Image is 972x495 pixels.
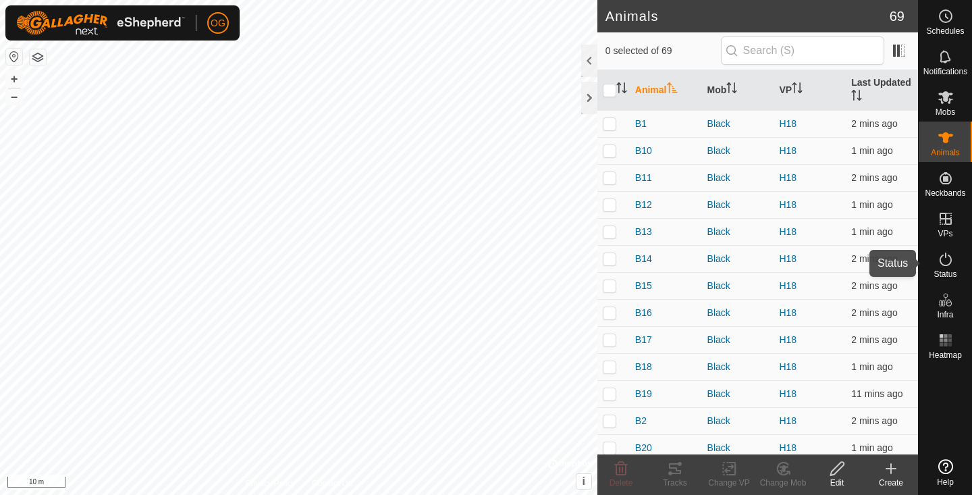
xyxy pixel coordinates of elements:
[779,415,796,426] a: H18
[851,334,897,345] span: 18 Aug 2025 at 7:04 pm
[616,84,627,95] p-sorticon: Activate to sort
[851,388,902,399] span: 18 Aug 2025 at 6:55 pm
[610,478,633,488] span: Delete
[605,8,890,24] h2: Animals
[779,280,796,291] a: H18
[925,189,965,197] span: Neckbands
[635,144,652,158] span: B10
[779,199,796,210] a: H18
[583,475,585,487] span: i
[605,44,721,58] span: 0 selected of 69
[919,454,972,492] a: Help
[635,252,652,266] span: B14
[792,84,803,95] p-sorticon: Activate to sort
[702,70,774,111] th: Mob
[635,171,652,185] span: B11
[779,388,796,399] a: H18
[810,477,864,489] div: Edit
[707,198,769,212] div: Black
[851,199,892,210] span: 18 Aug 2025 at 7:05 pm
[929,351,962,359] span: Heatmap
[635,117,647,131] span: B1
[707,252,769,266] div: Black
[864,477,918,489] div: Create
[16,11,185,35] img: Gallagher Logo
[721,36,884,65] input: Search (S)
[312,477,352,490] a: Contact Us
[6,49,22,65] button: Reset Map
[890,6,905,26] span: 69
[726,84,737,95] p-sorticon: Activate to sort
[707,414,769,428] div: Black
[926,27,964,35] span: Schedules
[635,306,652,320] span: B16
[938,230,952,238] span: VPs
[851,253,897,264] span: 18 Aug 2025 at 7:04 pm
[707,144,769,158] div: Black
[635,441,652,455] span: B20
[635,333,652,347] span: B17
[707,387,769,401] div: Black
[923,68,967,76] span: Notifications
[851,415,897,426] span: 18 Aug 2025 at 7:04 pm
[667,84,678,95] p-sorticon: Activate to sort
[851,92,862,103] p-sorticon: Activate to sort
[707,279,769,293] div: Black
[707,441,769,455] div: Black
[779,361,796,372] a: H18
[635,414,647,428] span: B2
[635,225,652,239] span: B13
[6,88,22,105] button: –
[774,70,846,111] th: VP
[576,474,591,489] button: i
[851,442,892,453] span: 18 Aug 2025 at 7:05 pm
[846,70,918,111] th: Last Updated
[779,334,796,345] a: H18
[937,311,953,319] span: Infra
[936,108,955,116] span: Mobs
[931,149,960,157] span: Animals
[707,171,769,185] div: Black
[707,225,769,239] div: Black
[707,306,769,320] div: Black
[851,226,892,237] span: 18 Aug 2025 at 7:05 pm
[779,172,796,183] a: H18
[635,279,652,293] span: B15
[779,442,796,453] a: H18
[851,280,897,291] span: 18 Aug 2025 at 7:04 pm
[6,71,22,87] button: +
[630,70,702,111] th: Animal
[635,387,652,401] span: B19
[851,145,892,156] span: 18 Aug 2025 at 7:04 pm
[779,226,796,237] a: H18
[707,360,769,374] div: Black
[702,477,756,489] div: Change VP
[937,478,954,486] span: Help
[211,16,225,30] span: OG
[707,333,769,347] div: Black
[851,172,897,183] span: 18 Aug 2025 at 7:04 pm
[635,198,652,212] span: B12
[779,253,796,264] a: H18
[245,477,296,490] a: Privacy Policy
[779,307,796,318] a: H18
[851,118,897,129] span: 18 Aug 2025 at 7:04 pm
[851,361,892,372] span: 18 Aug 2025 at 7:05 pm
[648,477,702,489] div: Tracks
[779,118,796,129] a: H18
[635,360,652,374] span: B18
[30,49,46,66] button: Map Layers
[707,117,769,131] div: Black
[779,145,796,156] a: H18
[851,307,897,318] span: 18 Aug 2025 at 7:04 pm
[756,477,810,489] div: Change Mob
[934,270,956,278] span: Status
